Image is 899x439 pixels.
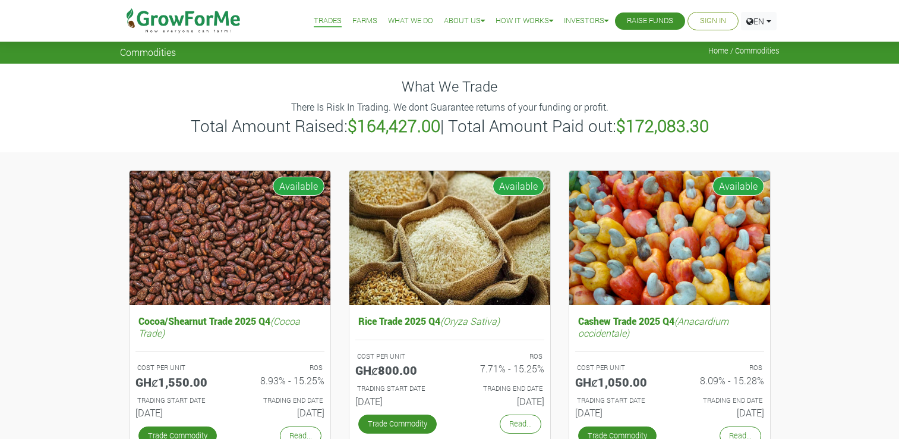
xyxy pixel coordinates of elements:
h5: Rice Trade 2025 Q4 [355,312,544,330]
a: Sign In [700,15,726,27]
b: $164,427.00 [348,115,440,137]
h6: 8.93% - 15.25% [239,375,324,386]
h6: [DATE] [459,396,544,407]
h3: Total Amount Raised: | Total Amount Paid out: [122,116,778,136]
h5: GHȼ1,550.00 [135,375,221,389]
span: Commodities [120,46,176,58]
h5: Cashew Trade 2025 Q4 [575,312,764,341]
i: (Oryza Sativa) [440,315,500,327]
p: ROS [241,363,323,373]
a: Cashew Trade 2025 Q4(Anacardium occidentale) COST PER UNIT GHȼ1,050.00 ROS 8.09% - 15.28% TRADING... [575,312,764,423]
a: Investors [564,15,608,27]
img: growforme image [349,171,550,306]
i: (Anacardium occidentale) [578,315,728,338]
b: $172,083.30 [616,115,709,137]
span: Available [493,177,544,196]
h6: 7.71% - 15.25% [459,363,544,374]
a: What We Do [388,15,433,27]
p: ROS [460,352,542,362]
a: EN [741,12,777,30]
span: Available [273,177,324,196]
span: Available [712,177,764,196]
h5: Cocoa/Shearnut Trade 2025 Q4 [135,312,324,341]
h4: What We Trade [120,78,780,95]
a: Rice Trade 2025 Q4(Oryza Sativa) COST PER UNIT GHȼ800.00 ROS 7.71% - 15.25% TRADING START DATE [D... [355,312,544,412]
a: Cocoa/Shearnut Trade 2025 Q4(Cocoa Trade) COST PER UNIT GHȼ1,550.00 ROS 8.93% - 15.25% TRADING ST... [135,312,324,423]
p: COST PER UNIT [357,352,439,362]
span: Home / Commodities [708,46,780,55]
i: (Cocoa Trade) [138,315,300,338]
p: Estimated Trading Start Date [577,396,659,406]
img: growforme image [569,171,770,306]
h6: [DATE] [239,407,324,418]
p: COST PER UNIT [577,363,659,373]
p: COST PER UNIT [137,363,219,373]
a: How it Works [496,15,553,27]
p: Estimated Trading Start Date [357,384,439,394]
p: Estimated Trading End Date [460,384,542,394]
h6: [DATE] [575,407,661,418]
a: Trade Commodity [358,415,437,433]
h5: GHȼ1,050.00 [575,375,661,389]
p: Estimated Trading End Date [680,396,762,406]
h6: [DATE] [135,407,221,418]
h6: [DATE] [679,407,764,418]
img: growforme image [130,171,330,306]
a: About Us [444,15,485,27]
h6: [DATE] [355,396,441,407]
p: ROS [680,363,762,373]
h5: GHȼ800.00 [355,363,441,377]
a: Raise Funds [627,15,673,27]
a: Farms [352,15,377,27]
p: Estimated Trading End Date [241,396,323,406]
p: Estimated Trading Start Date [137,396,219,406]
a: Read... [500,415,541,433]
p: There Is Risk In Trading. We dont Guarantee returns of your funding or profit. [122,100,778,114]
h6: 8.09% - 15.28% [679,375,764,386]
a: Trades [314,15,342,27]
